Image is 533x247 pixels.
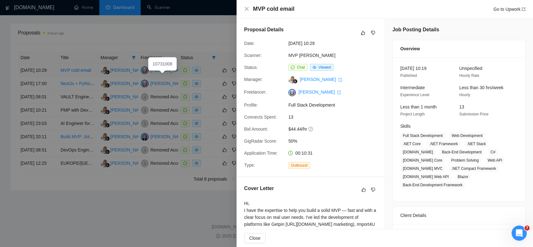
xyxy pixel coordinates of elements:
[253,5,295,13] h4: MVP cold email
[493,7,525,12] a: Go to Upworkexport
[449,132,485,139] span: Web Development
[400,132,445,139] span: Full Stack Development
[400,104,436,109] span: Less than 1 month
[400,124,411,129] span: Skills
[288,40,383,47] span: [DATE] 10:29
[359,29,367,37] button: like
[361,30,365,35] span: like
[522,7,525,11] span: export
[293,79,297,83] img: gigradar-bm.png
[244,53,262,58] span: Scanner:
[459,104,464,109] span: 13
[485,157,505,164] span: Web API
[459,85,503,90] span: Less than 30 hrs/week
[400,73,417,78] span: Published
[459,112,489,116] span: Submission Price
[361,187,366,192] span: like
[337,90,341,94] span: export
[288,89,296,96] img: c1Llis7v1aEL0Y7Hmt0D_c8TXgUb5e557Es4lGYbeWeWKGwQ0LDxCgmCAGCmK_3oAU
[308,127,313,132] span: question-circle
[291,65,295,69] span: message
[244,185,274,192] h5: Cover Letter
[400,85,425,90] span: Intermediate
[400,207,518,224] div: Client Details
[439,149,484,156] span: Back-End Development
[244,114,277,120] span: Connects Spent:
[400,157,445,164] span: [DOMAIN_NAME] Core
[244,26,284,34] h5: Proposal Details
[244,127,268,132] span: Bid Amount:
[244,139,277,144] span: GigRadar Score:
[295,151,313,156] span: 00:10:31
[488,149,498,156] span: C#
[459,66,482,71] span: Unspecified
[524,225,530,231] span: 7
[449,165,499,172] span: .NET Compact Framework
[297,65,305,70] span: Chat
[400,93,429,97] span: Experience Level
[288,162,310,169] span: Outbound
[448,157,481,164] span: Problem Solving
[244,65,258,70] span: Status:
[319,65,331,70] span: Viewed
[244,41,255,46] span: Date:
[464,140,488,147] span: .NET Stack
[288,151,293,155] span: clock-circle
[288,102,383,108] span: Full Stack Development
[244,6,249,11] span: close
[244,6,249,12] button: Close
[400,173,451,180] span: [DOMAIN_NAME] Web API
[371,187,375,192] span: dislike
[300,77,342,82] a: [PERSON_NAME] export
[244,233,266,243] button: Close
[288,53,335,58] a: MVP [PERSON_NAME]
[400,149,436,156] span: [DOMAIN_NAME]
[244,163,255,168] span: Type:
[400,165,445,172] span: [DOMAIN_NAME] MVC
[371,30,375,35] span: dislike
[244,90,266,95] span: Freelancer:
[392,26,439,34] h5: Job Posting Details
[313,65,316,69] span: eye
[249,235,261,242] span: Close
[459,73,479,78] span: Hourly Rate
[288,114,383,120] span: 13
[455,173,471,180] span: Blazor
[244,151,278,156] span: Application Time:
[400,182,465,188] span: Back-End Development Framework
[369,29,377,37] button: dislike
[400,140,423,147] span: .NET Core
[400,45,420,52] span: Overview
[360,186,367,194] button: like
[298,90,341,95] a: [PERSON_NAME] export
[244,77,263,82] span: Manager:
[369,186,377,194] button: dislike
[244,102,258,108] span: Profile:
[288,126,383,133] span: $44.44/hr
[512,225,527,241] iframe: Intercom live chat
[400,66,426,71] span: [DATE] 10:19
[400,112,425,116] span: Project Length
[459,93,470,97] span: Hourly
[427,140,460,147] span: .NET Framework
[288,138,383,145] span: 50%
[338,78,342,82] span: export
